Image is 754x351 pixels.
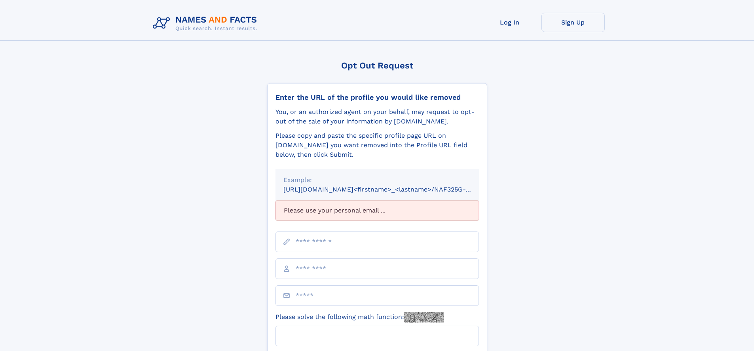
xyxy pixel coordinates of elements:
small: [URL][DOMAIN_NAME]<firstname>_<lastname>/NAF325G-xxxxxxxx [283,186,494,193]
div: Please use your personal email ... [275,201,479,220]
label: Please solve the following math function: [275,312,444,323]
div: Example: [283,175,471,185]
div: Enter the URL of the profile you would like removed [275,93,479,102]
a: Log In [478,13,541,32]
a: Sign Up [541,13,605,32]
div: You, or an authorized agent on your behalf, may request to opt-out of the sale of your informatio... [275,107,479,126]
div: Please copy and paste the specific profile page URL on [DOMAIN_NAME] you want removed into the Pr... [275,131,479,159]
div: Opt Out Request [267,61,487,70]
img: Logo Names and Facts [150,13,264,34]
